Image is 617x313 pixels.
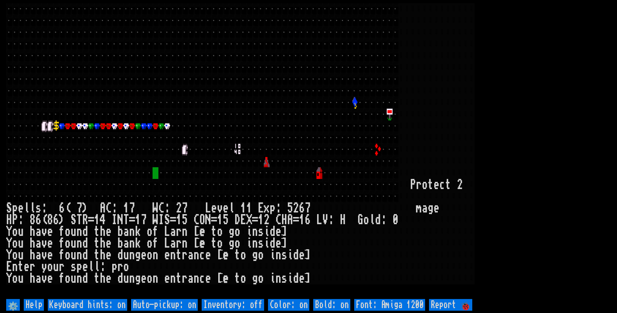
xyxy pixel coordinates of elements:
div: o [12,249,18,261]
div: f [153,238,158,249]
div: b [117,226,123,238]
div: = [211,214,217,226]
div: e [106,249,112,261]
div: g [229,238,235,249]
div: m [416,202,422,214]
div: o [258,273,264,284]
div: 6 [35,214,41,226]
div: p [76,261,82,273]
div: s [71,261,76,273]
div: i [264,238,270,249]
div: h [30,273,35,284]
div: 6 [53,214,59,226]
div: t [176,273,182,284]
div: e [141,249,147,261]
div: 1 [246,202,252,214]
div: f [59,238,65,249]
div: g [252,249,258,261]
div: l [88,261,94,273]
div: e [223,249,229,261]
div: u [71,238,76,249]
div: e [106,226,112,238]
div: t [94,249,100,261]
div: r [416,179,422,191]
div: e [223,202,229,214]
div: e [275,238,281,249]
div: 2 [457,179,463,191]
div: r [176,226,182,238]
div: a [188,249,194,261]
div: e [141,273,147,284]
div: H [6,214,12,226]
div: S [164,214,170,226]
div: 1 [258,214,264,226]
div: v [41,249,47,261]
div: L [316,214,322,226]
div: C [275,214,281,226]
div: e [47,273,53,284]
div: 7 [129,202,135,214]
div: 1 [240,202,246,214]
div: a [170,238,176,249]
div: 1 [135,214,141,226]
div: W [153,202,158,214]
div: d [117,273,123,284]
div: t [94,238,100,249]
div: e [223,273,229,284]
div: ] [281,238,287,249]
div: n [170,273,176,284]
div: p [112,261,117,273]
div: H [281,214,287,226]
div: d [270,226,275,238]
div: g [428,202,434,214]
div: h [30,226,35,238]
div: b [117,238,123,249]
div: t [428,179,434,191]
div: e [299,273,305,284]
input: ⚙️ [6,299,20,311]
input: Auto-pickup: on [131,299,198,311]
div: 5 [223,214,229,226]
div: n [12,261,18,273]
div: a [422,202,428,214]
div: t [211,238,217,249]
div: u [123,273,129,284]
div: P [12,214,18,226]
div: t [176,249,182,261]
div: ] [305,249,311,261]
div: S [71,214,76,226]
div: i [287,273,293,284]
div: ] [305,273,311,284]
div: k [135,226,141,238]
div: o [240,249,246,261]
div: t [445,179,451,191]
div: o [12,238,18,249]
div: e [211,202,217,214]
div: o [123,261,129,273]
div: u [18,238,24,249]
div: X [246,214,252,226]
div: A [100,202,106,214]
div: e [106,238,112,249]
div: d [82,273,88,284]
div: a [188,273,194,284]
div: t [235,273,240,284]
div: o [65,273,71,284]
div: i [287,249,293,261]
div: n [153,249,158,261]
div: e [275,226,281,238]
div: d [270,238,275,249]
div: : [112,202,117,214]
div: o [147,273,153,284]
div: E [6,261,12,273]
div: E [258,202,264,214]
div: a [35,226,41,238]
div: u [71,249,76,261]
div: Y [6,226,12,238]
div: r [30,261,35,273]
div: d [293,273,299,284]
div: d [117,249,123,261]
div: u [123,249,129,261]
div: e [24,261,30,273]
div: s [258,238,264,249]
